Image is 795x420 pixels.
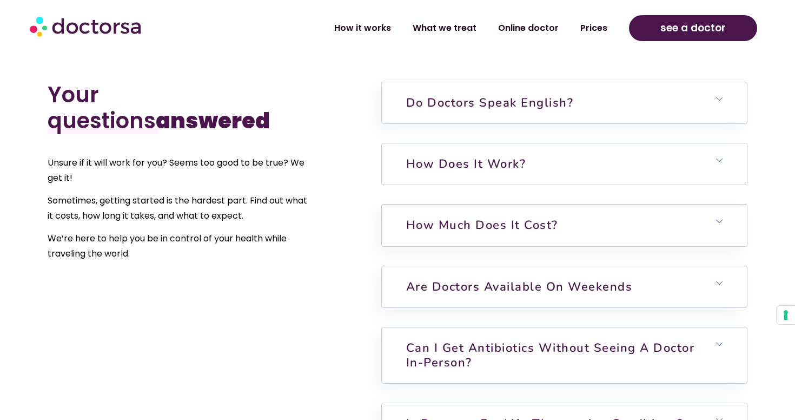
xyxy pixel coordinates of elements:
[406,340,695,370] a: Can I get antibiotics without seeing a doctor in-person?
[406,95,574,111] a: Do doctors speak English?
[210,16,618,41] nav: Menu
[660,19,726,37] span: see a doctor
[382,82,747,123] h6: Do doctors speak English?
[48,82,311,134] h2: Your questions
[382,327,747,383] h6: Can I get antibiotics without seeing a doctor in-person?
[48,155,311,186] p: Unsure if it will work for you? Seems too good to be true? We get it!
[487,16,569,41] a: Online doctor
[402,16,487,41] a: What we treat
[156,106,270,136] b: answered
[629,15,757,41] a: see a doctor
[406,156,526,172] a: How does it work?
[777,306,795,324] button: Your consent preferences for tracking technologies
[569,16,618,41] a: Prices
[323,16,402,41] a: How it works
[48,193,311,224] p: Sometimes, getting started is the hardest part. Find out what it costs, how long it takes, and wh...
[406,279,633,295] a: Are doctors available on weekends
[382,266,747,307] h6: Are doctors available on weekends
[406,217,558,233] a: How much does it cost?
[382,205,747,246] h6: How much does it cost?
[48,231,311,261] p: We’re here to help you be in control of your health while traveling the world.
[382,143,747,185] h6: How does it work?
